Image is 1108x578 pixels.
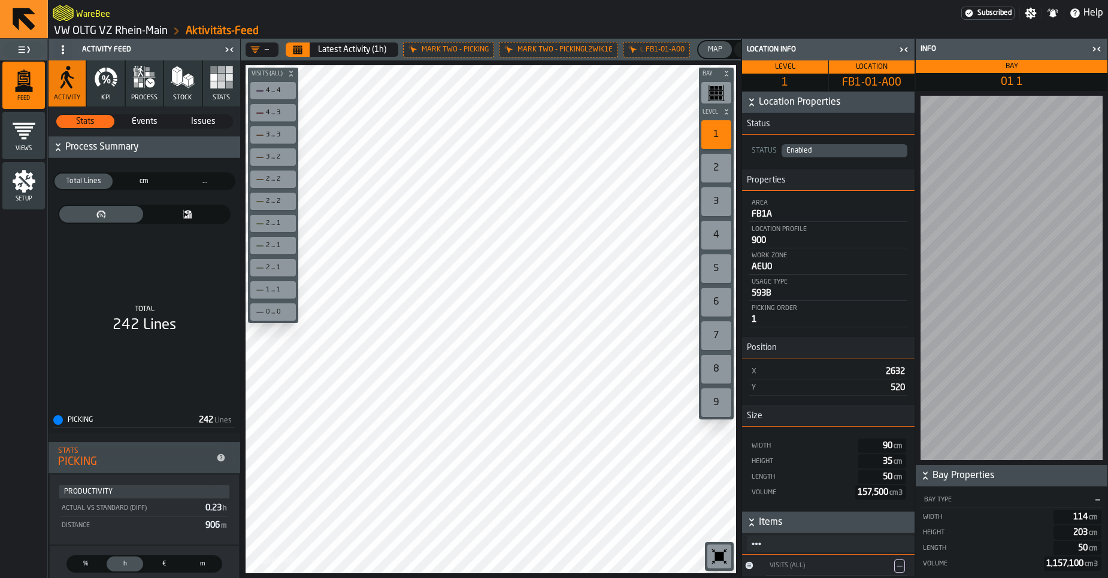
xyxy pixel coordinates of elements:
[916,39,1107,60] header: Info
[752,263,772,271] span: AEU0
[1095,495,1100,504] span: —
[144,555,183,573] label: button-switch-multi-Cost
[53,172,114,190] label: button-switch-multi-Total Lines
[710,547,729,566] svg: Reset zoom and position
[253,107,293,119] div: 4 ... 3
[248,80,298,102] div: button-toolbar-undefined
[699,285,734,319] div: button-toolbar-undefined
[311,38,393,62] button: Select date range
[742,533,915,555] h3: title-section-[object Object]
[752,384,886,392] div: Y
[2,95,45,102] span: Feed
[253,239,293,252] div: 2 ... 1
[883,442,904,450] span: 90
[786,147,903,155] div: DropdownMenuValue-Enabled
[742,113,915,135] h3: title-section-Status
[699,319,734,352] div: button-toolbar-undefined
[266,242,292,250] div: 2 ... 1
[699,218,734,252] div: button-toolbar-undefined
[248,212,298,235] div: button-toolbar-undefined
[701,288,731,317] div: 6
[49,136,240,158] button: button-
[922,556,1101,571] div: StatList-item-Volume
[248,190,298,212] div: button-toolbar-undefined
[65,140,238,154] span: Process Summary
[742,119,770,129] span: Status
[894,443,903,450] span: cm
[205,504,228,512] span: 0.23
[318,45,386,54] div: Latest Activity (1h)
[1078,544,1099,552] span: 50
[922,541,1101,555] div: StatList-item-Length
[752,210,772,218] span: FB1A
[742,39,915,60] header: Location Info
[759,95,912,109] span: Location Properties
[184,556,221,571] div: thumb
[51,40,221,59] div: Activity Feed
[699,151,734,185] div: button-toolbar-undefined
[705,542,734,571] div: button-toolbar-undefined
[744,45,895,54] div: Location Info
[742,405,915,427] h3: title-section-Size
[504,45,514,54] div: Hide filter
[922,529,1049,537] div: Height
[894,474,903,481] span: cm
[53,415,199,425] div: PICKING
[2,196,45,202] span: Setup
[248,68,298,80] button: button-
[54,25,168,38] a: link-to-/wh/i/44979e6c-6f66-405e-9874-c1e29f02a54a/simulations
[742,337,915,358] h3: title-section-Position
[897,562,902,570] span: —
[144,205,231,224] label: button-switch-multi-bar
[895,42,912,57] label: button-toggle-Close me
[266,109,292,117] div: 4 ... 3
[174,115,232,128] div: thumb
[76,7,110,19] h2: Sub Title
[698,41,732,58] button: button-Map
[115,114,174,129] label: button-switch-multi-Events
[742,175,786,185] span: Properties
[768,562,889,570] div: Visits (All)
[831,76,913,89] span: FB1-01-A00
[918,75,1105,89] span: 01 1
[60,504,201,512] div: Actual vs Standard (Diff)
[199,415,213,425] div: Stat Value
[1020,7,1042,19] label: button-toggle-Settings
[894,458,903,466] span: cm
[922,544,1049,552] div: Length
[253,261,293,274] div: 2 ... 1
[891,384,905,392] span: 520
[742,411,762,421] span: Size
[749,144,907,157] div: StatusDropdownMenuValue-Enabled
[250,45,269,54] div: DropdownMenuValue-
[749,248,907,275] div: StatList-item-Work Zone
[759,515,912,530] span: Items
[213,94,230,102] span: Stats
[699,118,734,151] div: button-toolbar-undefined
[286,42,398,57] div: Select date range
[253,217,293,230] div: 2 ... 1
[116,115,173,127] span: Events
[50,474,239,544] div: stat-
[2,162,45,210] li: menu Setup
[2,112,45,160] li: menu Views
[739,45,779,54] div: Timeline
[205,521,228,530] span: 906
[114,172,174,190] label: button-switch-multi-Distance
[266,175,292,183] div: 2 ... 2
[176,174,234,189] div: thumb
[175,172,235,190] label: button-switch-multi-...
[186,25,259,38] a: link-to-/wh/i/44979e6c-6f66-405e-9874-c1e29f02a54a/feed/cb2375cd-a213-45f6-a9a8-871f1953d9f6
[58,205,144,224] label: button-switch-multi-pie
[961,7,1015,20] div: Menu Subscription
[253,173,293,185] div: 2 ... 2
[750,458,853,466] div: Height
[628,45,638,54] div: Hide filter
[701,187,731,216] div: 3
[752,226,905,233] div: Location Profile
[923,496,1091,504] div: Bay Type
[58,455,211,469] div: PICKING
[742,561,756,570] button: Button-[object Object]-closed
[752,305,905,312] div: Picking Order
[699,352,734,386] div: button-toolbar-undefined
